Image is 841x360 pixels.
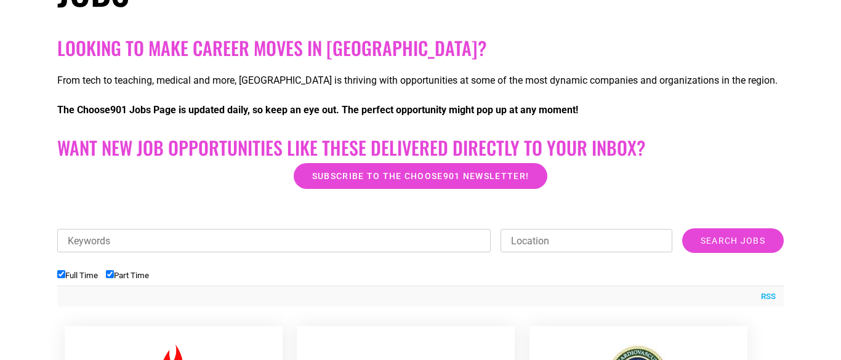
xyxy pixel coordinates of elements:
label: Full Time [57,271,98,280]
strong: The Choose901 Jobs Page is updated daily, so keep an eye out. The perfect opportunity might pop u... [57,104,578,116]
a: RSS [755,290,776,303]
label: Part Time [106,271,149,280]
a: Subscribe to the Choose901 newsletter! [294,163,547,189]
h2: Looking to make career moves in [GEOGRAPHIC_DATA]? [57,37,784,59]
input: Full Time [57,270,65,278]
span: Subscribe to the Choose901 newsletter! [312,172,529,180]
input: Location [501,229,672,252]
input: Search Jobs [682,228,784,253]
input: Part Time [106,270,114,278]
input: Keywords [57,229,491,252]
h2: Want New Job Opportunities like these Delivered Directly to your Inbox? [57,137,784,159]
p: From tech to teaching, medical and more, [GEOGRAPHIC_DATA] is thriving with opportunities at some... [57,73,784,88]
